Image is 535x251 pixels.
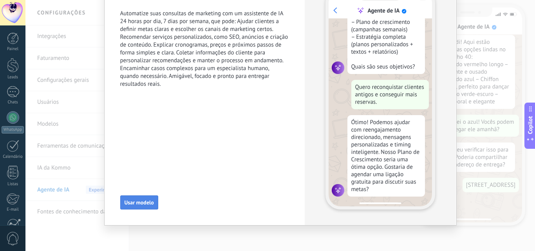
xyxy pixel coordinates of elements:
[2,207,24,212] div: E-mail
[332,184,344,197] img: agent icon
[526,116,534,134] span: Copilot
[2,126,24,134] div: WhatsApp
[347,115,425,197] div: Ótimo! Podemos ajudar com reengajamento direcionado, mensagens personalizadas e timing inteligent...
[2,182,24,187] div: Listas
[2,47,24,52] div: Painel
[120,195,158,209] button: Usar modelo
[351,80,429,109] div: Quero reconquistar clientes antigos e conseguir mais reservas.
[2,75,24,80] div: Leads
[2,154,24,159] div: Calendário
[2,100,24,105] div: Chats
[332,61,344,74] img: agent icon
[120,10,289,88] span: Automatize suas consultas de marketing com um assistente de IA 24 horas por dia, 7 dias por seman...
[125,200,154,205] span: Usar modelo
[367,7,399,14] div: Agente de IA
